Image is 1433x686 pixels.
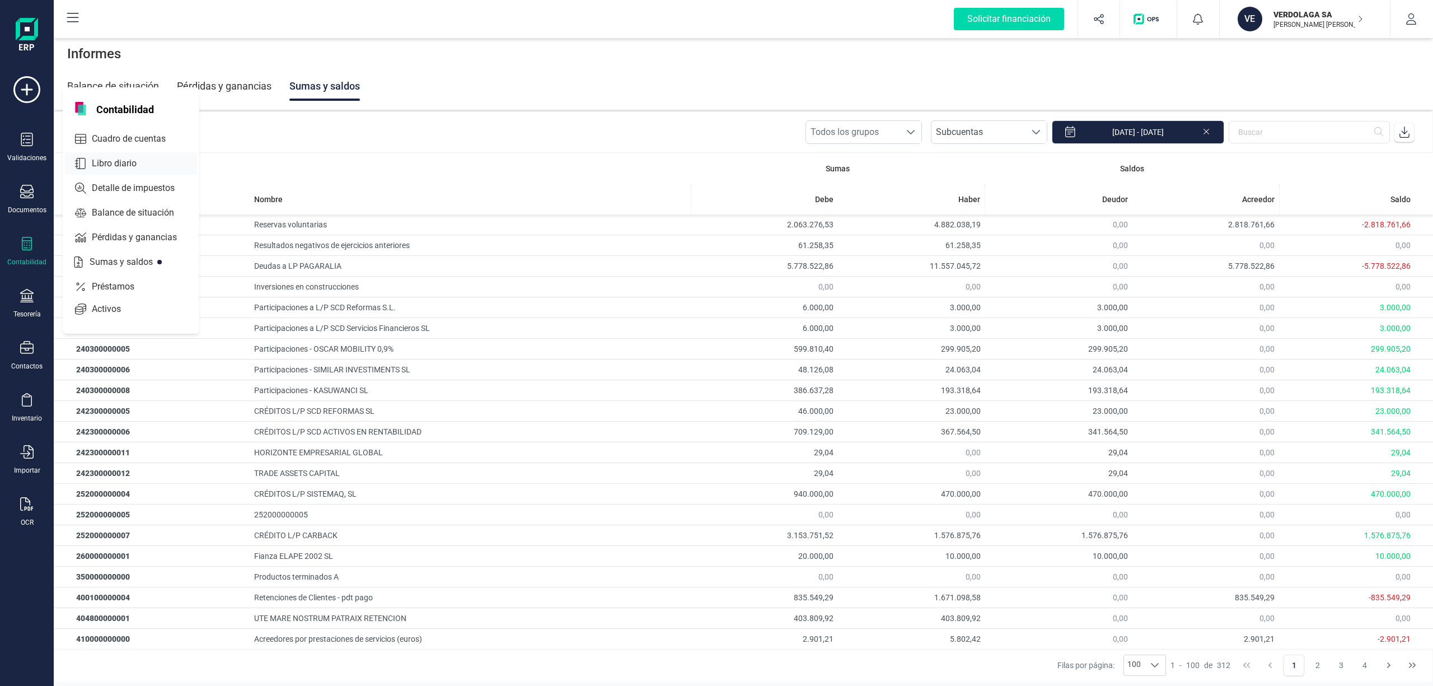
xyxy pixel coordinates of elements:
[1113,593,1128,602] span: 0,00
[798,241,833,250] span: 61.258,35
[54,360,250,380] td: 240300000006
[1127,1,1170,37] button: Logo de OPS
[1284,488,1411,500] div: 470.000,00
[815,194,833,205] span: Debe
[803,303,833,312] span: 6.000,00
[54,214,250,235] td: 113000000000
[1390,194,1411,205] span: Saldo
[1284,613,1411,624] div: 0,00
[1242,194,1275,205] span: Acreedor
[1284,281,1411,292] div: 0,00
[250,608,691,629] td: UTE MARE NOSTRUM PATRAIX RETENCION
[1284,592,1411,603] div: -835.549,29
[1108,448,1128,457] span: 29,04
[798,365,833,374] span: 48.126,08
[806,121,900,143] span: Todos los grupos
[814,448,833,457] span: 29,04
[950,324,981,333] span: 3.000,00
[250,214,691,235] td: Reservas voluntarias
[1259,407,1275,416] span: 0,00
[1259,344,1275,353] span: 0,00
[945,241,981,250] span: 61.258,35
[1113,241,1128,250] span: 0,00
[787,531,833,540] span: 3.153.751,52
[1229,121,1390,143] input: Buscar
[1113,220,1128,229] span: 0,00
[1284,260,1411,272] div: -5.778.522,86
[798,552,833,561] span: 20.000,00
[794,593,833,602] span: 835.549,29
[54,484,250,505] td: 252000000004
[1378,655,1399,676] button: Next Page
[1259,427,1275,436] span: 0,00
[87,231,197,244] span: Pérdidas y ganancias
[14,466,40,475] div: Importar
[1284,633,1411,645] div: -2.901,21
[54,318,250,339] td: 240300000003
[1235,593,1275,602] span: 835.549,29
[87,302,141,316] span: Activos
[941,489,981,498] span: 470.000,00
[1093,407,1128,416] span: 23.000,00
[54,442,250,463] td: 242300000011
[1097,303,1128,312] span: 3.000,00
[1057,655,1166,676] div: Filas por página:
[1273,9,1363,20] p: VERDOLAGA SA
[87,181,195,195] span: Detalle de impuestos
[1093,552,1128,561] span: 10.000,00
[945,365,981,374] span: 24.063,04
[54,629,250,650] td: 410000000000
[8,206,46,214] div: Documentos
[90,102,161,115] span: Contabilidad
[1284,385,1411,396] div: 193.318,64
[250,339,691,360] td: Participaciones - OSCAR MOBILITY 0,9%
[966,572,981,581] span: 0,00
[54,401,250,422] td: 242300000005
[250,318,691,339] td: Participaciones a L/P SCD Servicios Financieros SL
[87,157,157,170] span: Libro diario
[1134,13,1163,25] img: Logo de OPS
[966,510,981,519] span: 0,00
[794,427,833,436] span: 709.129,00
[54,505,250,525] td: 252000000005
[1284,571,1411,582] div: 0,00
[950,303,981,312] span: 3.000,00
[85,255,173,269] span: Sumas y saldos
[250,546,691,567] td: Fianza ELAPE 2002 SL
[1088,344,1128,353] span: 299.905,20
[1244,634,1275,643] span: 2.901,21
[7,153,46,162] div: Validaciones
[1113,634,1128,643] span: 0,00
[250,484,691,505] td: CRÉDITOS L/P SISTEMAQ, SL
[945,552,981,561] span: 10.000,00
[958,194,980,205] span: Haber
[87,280,154,293] span: Préstamos
[1238,7,1262,31] div: VE
[1284,655,1305,676] button: Page 1
[1259,655,1281,676] button: Previous Page
[250,422,691,442] td: CRÉDITOS L/P SCD ACTIVOS EN RENTABILIDAD
[250,277,691,297] td: Inversiones en construcciones
[1284,447,1411,458] div: 29,04
[1236,655,1257,676] button: First Page
[1259,510,1275,519] span: 0,00
[1259,614,1275,623] span: 0,00
[54,380,250,401] td: 240300000008
[54,608,250,629] td: 404800000001
[1284,530,1411,541] div: 1.576.875,76
[930,262,981,270] span: 11.557.045,72
[1259,448,1275,457] span: 0,00
[1113,614,1128,623] span: 0,00
[803,324,833,333] span: 6.000,00
[250,380,691,401] td: Participaciones - KASUWANCI SL
[54,235,250,256] td: 121000000000
[1284,509,1411,520] div: 0,00
[54,297,250,318] td: 240300000002
[1124,655,1144,675] span: 100
[940,1,1078,37] button: Solicitar financiación
[1088,489,1128,498] span: 470.000,00
[1217,660,1230,671] span: 312
[87,132,186,146] span: Cuadro de cuentas
[54,587,250,608] td: 400100000004
[1273,20,1363,29] p: [PERSON_NAME] [PERSON_NAME]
